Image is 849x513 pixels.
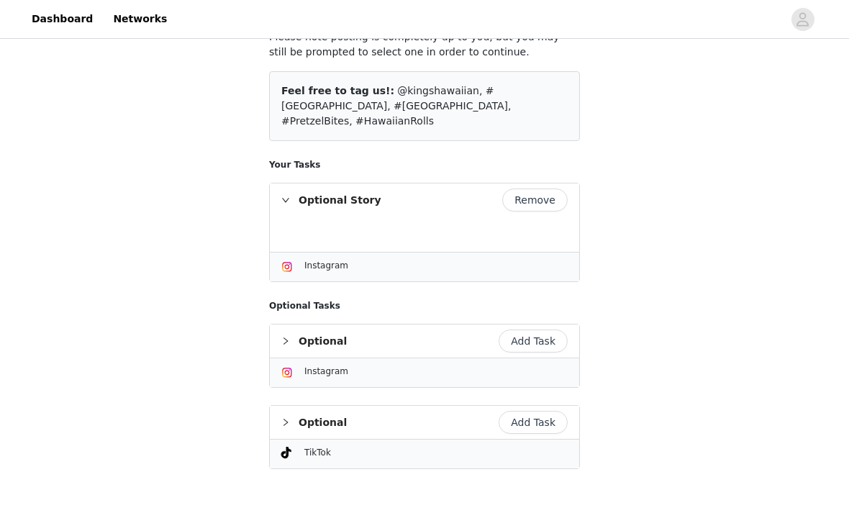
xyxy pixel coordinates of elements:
span: @kingshawaiian, #[GEOGRAPHIC_DATA], #[GEOGRAPHIC_DATA], #PretzelBites, #HawaiianRolls [281,85,511,127]
i: icon: right [281,337,290,345]
div: avatar [796,8,809,31]
div: icon: rightOptional Story [270,183,579,217]
i: icon: right [281,418,290,427]
span: Instagram [304,260,348,271]
img: Instagram Icon [281,367,293,378]
p: Please note posting is completely up to you, but you may still be prompted to select one in order... [269,29,580,60]
span: TikTok [304,448,331,458]
i: icon: right [281,196,290,204]
div: icon: rightOptional [270,406,579,439]
span: Feel free to tag us!: [281,85,394,96]
h5: Your Tasks [269,158,580,171]
button: Add Task [499,411,568,434]
img: Instagram Icon [281,261,293,273]
a: Dashboard [23,3,101,35]
a: Networks [104,3,176,35]
button: Add Task [499,330,568,353]
div: icon: rightOptional [270,324,579,358]
h5: Optional Tasks [269,299,580,312]
button: Remove [502,189,568,212]
span: Instagram [304,366,348,376]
